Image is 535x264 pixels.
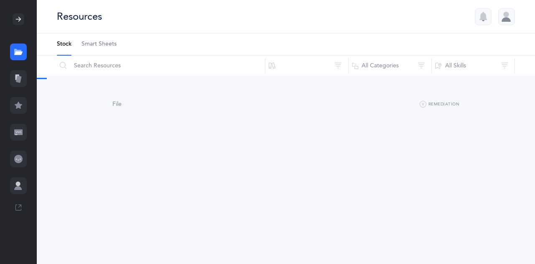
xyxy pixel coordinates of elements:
button: All Skills [431,56,515,76]
input: Search Resources [56,56,265,76]
button: All Categories [348,56,432,76]
button: Remediation [420,100,459,110]
div: Resources [57,10,102,23]
span: Smart Sheets [82,40,117,49]
span: File [112,101,122,108]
